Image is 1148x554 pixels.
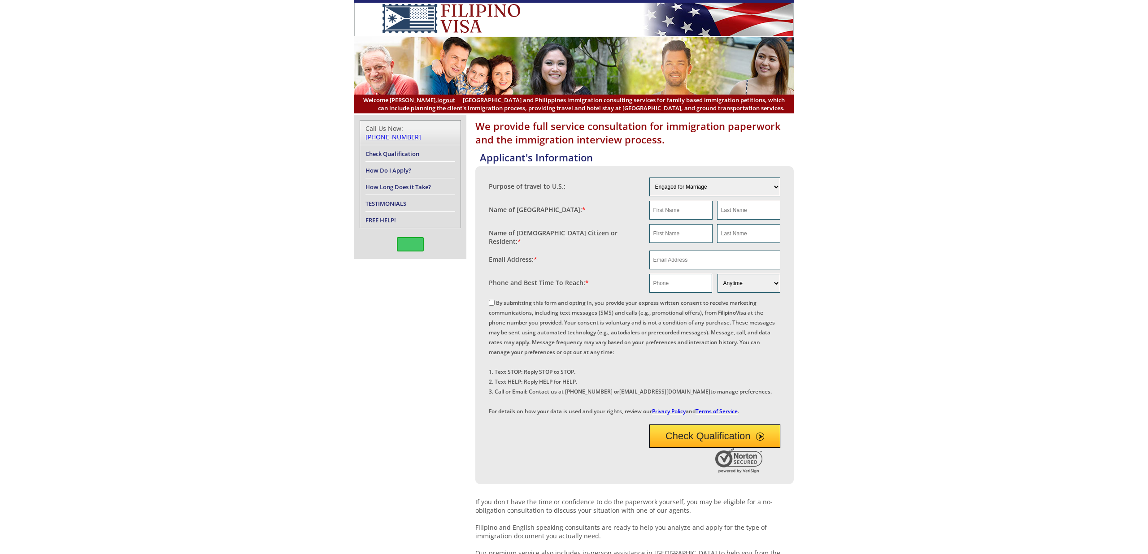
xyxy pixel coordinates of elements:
input: Last Name [717,224,780,243]
a: How Long Does it Take? [365,183,431,191]
a: How Do I Apply? [365,166,411,174]
a: Check Qualification [365,150,419,158]
button: Check Qualification [649,424,781,448]
input: By submitting this form and opting in, you provide your express written consent to receive market... [489,300,495,306]
select: Phone and Best Reach Time are required. [717,274,780,293]
a: FREE HELP! [365,216,396,224]
a: [PHONE_NUMBER] [365,133,421,141]
a: Privacy Policy [652,407,686,415]
label: Purpose of travel to U.S.: [489,182,565,190]
h4: Applicant's Information [480,151,794,164]
input: Last Name [717,201,780,220]
label: Phone and Best Time To Reach: [489,278,589,287]
h1: We provide full service consultation for immigration paperwork and the immigration interview proc... [475,119,794,146]
span: Welcome [PERSON_NAME], [363,96,455,104]
a: Terms of Service [696,407,738,415]
div: Call Us Now: [365,124,455,141]
label: Email Address: [489,255,537,264]
a: logout [437,96,455,104]
input: Email Address [649,251,781,269]
label: By submitting this form and opting in, you provide your express written consent to receive market... [489,299,775,415]
a: TESTIMONIALS [365,199,406,208]
label: Name of [GEOGRAPHIC_DATA]: [489,205,586,214]
img: Norton Secured [715,448,765,473]
input: First Name [649,201,713,220]
input: First Name [649,224,713,243]
span: [GEOGRAPHIC_DATA] and Philippines immigration consulting services for family based immigration pe... [363,96,785,112]
label: Name of [DEMOGRAPHIC_DATA] Citizen or Resident: [489,229,640,246]
input: Phone [649,274,712,293]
